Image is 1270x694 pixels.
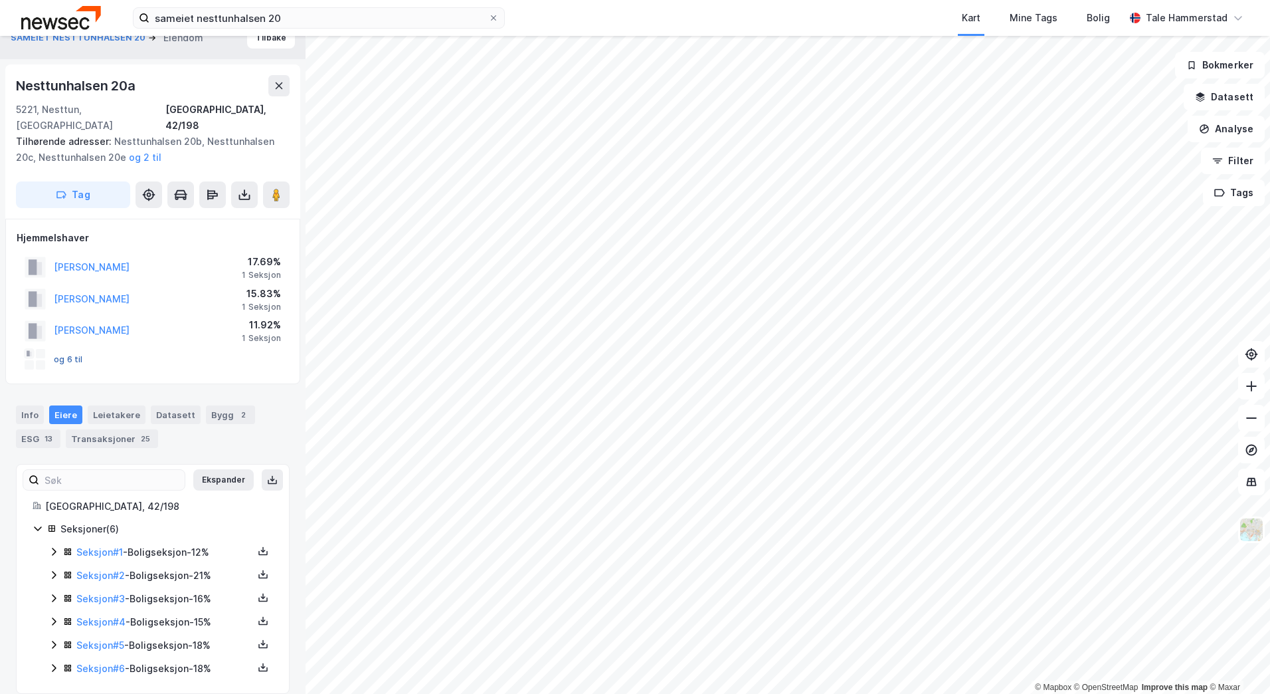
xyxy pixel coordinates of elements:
div: 13 [42,432,55,445]
div: Transaksjoner [66,429,158,448]
button: SAMEIET NESTTUNHALSEN 20 [11,31,148,45]
iframe: Chat Widget [1204,630,1270,694]
div: Nesttunhalsen 20b, Nesttunhalsen 20c, Nesttunhalsen 20e [16,134,279,166]
div: Eiere [49,405,82,424]
div: - Boligseksjon - 12% [76,544,253,560]
div: Hjemmelshaver [17,230,289,246]
button: Tags [1203,179,1265,206]
a: Seksjon#2 [76,570,125,581]
button: Bokmerker [1175,52,1265,78]
button: Tilbake [247,27,295,49]
div: Bygg [206,405,255,424]
a: Seksjon#3 [76,593,125,604]
a: Seksjon#5 [76,639,124,651]
a: Seksjon#1 [76,546,123,558]
input: Søk på adresse, matrikkel, gårdeiere, leietakere eller personer [149,8,488,28]
div: 15.83% [242,286,281,302]
div: 1 Seksjon [242,333,281,344]
a: Seksjon#6 [76,663,125,674]
a: Improve this map [1142,683,1208,692]
img: newsec-logo.f6e21ccffca1b3a03d2d.png [21,6,101,29]
div: Info [16,405,44,424]
div: Tale Hammerstad [1146,10,1227,26]
a: Mapbox [1035,683,1071,692]
div: [GEOGRAPHIC_DATA], 42/198 [165,102,290,134]
div: Seksjoner ( 6 ) [60,521,273,537]
div: - Boligseksjon - 16% [76,591,253,607]
div: Bolig [1087,10,1110,26]
div: Eiendom [163,30,203,46]
button: Datasett [1184,84,1265,110]
div: - Boligseksjon - 18% [76,661,253,677]
div: Kart [962,10,980,26]
button: Analyse [1188,116,1265,142]
button: Tag [16,181,130,208]
span: Tilhørende adresser: [16,136,114,147]
div: 5221, Nesttun, [GEOGRAPHIC_DATA] [16,102,165,134]
div: Leietakere [88,405,145,424]
a: OpenStreetMap [1074,683,1138,692]
div: - Boligseksjon - 21% [76,568,253,584]
button: Ekspander [193,469,254,491]
div: - Boligseksjon - 18% [76,637,253,653]
div: - Boligseksjon - 15% [76,614,253,630]
button: Filter [1201,148,1265,174]
img: Z [1239,517,1264,542]
div: 17.69% [242,254,281,270]
div: ESG [16,429,60,448]
div: Kontrollprogram for chat [1204,630,1270,694]
div: [GEOGRAPHIC_DATA], 42/198 [45,499,273,515]
input: Søk [39,470,185,490]
a: Seksjon#4 [76,616,126,628]
div: Mine Tags [1010,10,1057,26]
div: 11.92% [242,317,281,333]
div: Nesttunhalsen 20a [16,75,138,96]
div: 1 Seksjon [242,270,281,281]
div: 25 [138,432,153,445]
div: 2 [236,408,250,421]
div: Datasett [151,405,201,424]
div: 1 Seksjon [242,302,281,312]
